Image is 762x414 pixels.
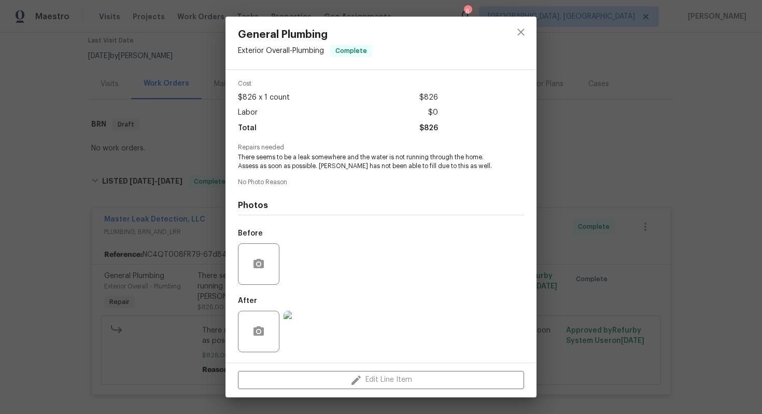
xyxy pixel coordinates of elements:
[238,29,372,40] span: General Plumbing
[331,46,371,56] span: Complete
[238,105,258,120] span: Labor
[238,230,263,237] h5: Before
[238,121,257,136] span: Total
[238,144,524,151] span: Repairs needed
[238,153,496,171] span: There seems to be a leak somewhere and the water is not running through the home. Assess as soon ...
[238,47,324,54] span: Exterior Overall - Plumbing
[238,90,290,105] span: $826 x 1 count
[428,105,438,120] span: $0
[238,297,257,305] h5: After
[419,121,438,136] span: $826
[238,80,438,87] span: Cost
[464,6,471,17] div: 6
[238,200,524,211] h4: Photos
[419,90,438,105] span: $826
[238,179,524,186] span: No Photo Reason
[509,20,533,45] button: close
